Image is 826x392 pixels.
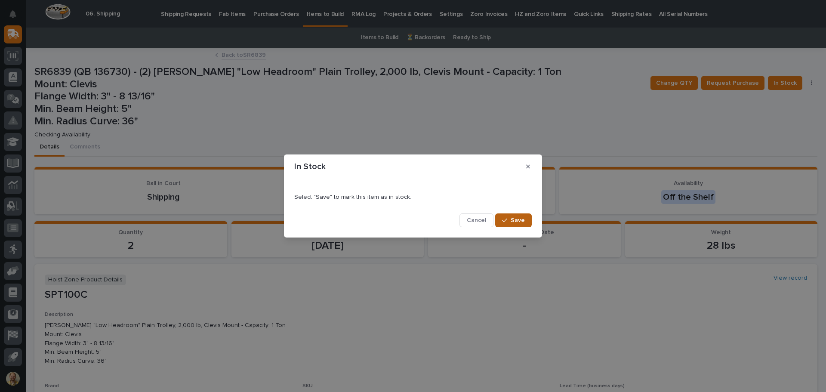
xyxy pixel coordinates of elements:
p: Select "Save" to mark this item as in stock. [294,194,532,201]
span: Save [511,216,525,224]
span: Cancel [467,216,486,224]
p: In Stock [294,161,326,172]
button: Cancel [459,213,493,227]
button: Save [495,213,532,227]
